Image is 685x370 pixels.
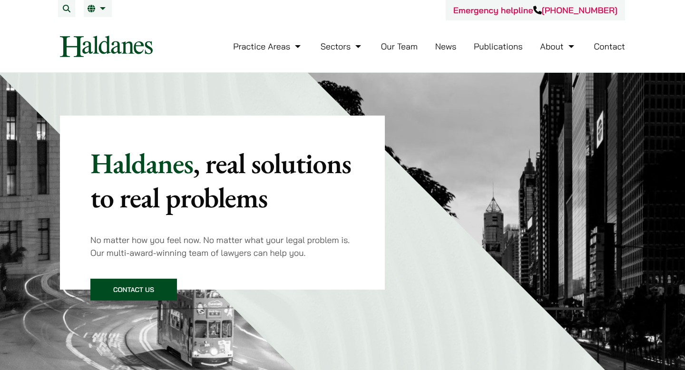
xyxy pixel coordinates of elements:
a: Contact Us [90,279,177,301]
mark: , real solutions to real problems [90,145,351,216]
a: Our Team [381,41,418,52]
a: Publications [474,41,523,52]
a: Emergency helpline[PHONE_NUMBER] [453,5,617,16]
a: Practice Areas [233,41,303,52]
img: Logo of Haldanes [60,36,153,57]
a: News [435,41,457,52]
a: Sectors [321,41,363,52]
p: No matter how you feel now. No matter what your legal problem is. Our multi-award-winning team of... [90,234,354,259]
a: About [540,41,576,52]
p: Haldanes [90,146,354,214]
a: EN [88,5,108,12]
a: Contact [594,41,625,52]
